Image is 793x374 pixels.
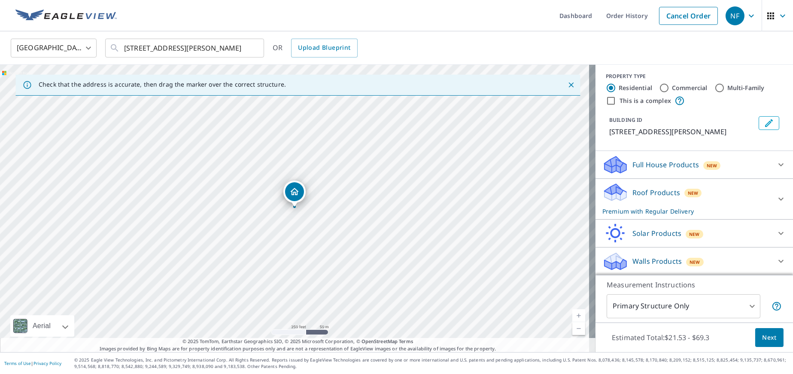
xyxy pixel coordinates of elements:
[620,97,671,105] label: This is a complex
[605,328,717,347] p: Estimated Total: $21.53 - $69.3
[602,207,771,216] p: Premium with Regular Delivery
[632,187,680,198] p: Roof Products
[283,181,306,207] div: Dropped pin, building 1, Residential property, 529 Mcdowell Ln Lewisburg, TN 37091
[33,360,61,366] a: Privacy Policy
[602,182,786,216] div: Roof ProductsNewPremium with Regular Delivery
[659,7,718,25] a: Cancel Order
[619,84,652,92] label: Residential
[572,309,585,322] a: Current Level 17, Zoom In
[772,301,782,311] span: Your report will include only the primary structure on the property. For example, a detached gara...
[755,328,784,347] button: Next
[74,357,789,370] p: © 2025 Eagle View Technologies, Inc. and Pictometry International Corp. All Rights Reserved. Repo...
[572,322,585,335] a: Current Level 17, Zoom Out
[182,338,413,345] span: © 2025 TomTom, Earthstar Geographics SIO, © 2025 Microsoft Corporation, ©
[672,84,708,92] label: Commercial
[606,72,783,80] div: PROPERTY TYPE
[565,79,577,90] button: Close
[762,332,777,343] span: Next
[609,116,642,124] p: BUILDING ID
[602,223,786,244] div: Solar ProductsNew
[632,228,681,238] p: Solar Products
[10,315,74,337] div: Aerial
[298,42,350,53] span: Upload Blueprint
[727,84,765,92] label: Multi-Family
[273,39,358,57] div: OR
[607,280,782,290] p: Measurement Instructions
[602,251,786,271] div: Walls ProductsNew
[690,259,700,265] span: New
[726,6,744,25] div: NF
[689,231,700,238] span: New
[291,39,357,57] a: Upload Blueprint
[707,162,717,169] span: New
[15,9,117,22] img: EV Logo
[362,338,398,344] a: OpenStreetMap
[11,36,97,60] div: [GEOGRAPHIC_DATA]
[607,294,760,318] div: Primary Structure Only
[124,36,246,60] input: Search by address or latitude-longitude
[632,160,699,170] p: Full House Products
[39,81,286,88] p: Check that the address is accurate, then drag the marker over the correct structure.
[759,116,779,130] button: Edit building 1
[688,190,699,196] span: New
[609,127,755,137] p: [STREET_ADDRESS][PERSON_NAME]
[30,315,53,337] div: Aerial
[4,361,61,366] p: |
[4,360,31,366] a: Terms of Use
[399,338,413,344] a: Terms
[602,154,786,175] div: Full House ProductsNew
[632,256,682,266] p: Walls Products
